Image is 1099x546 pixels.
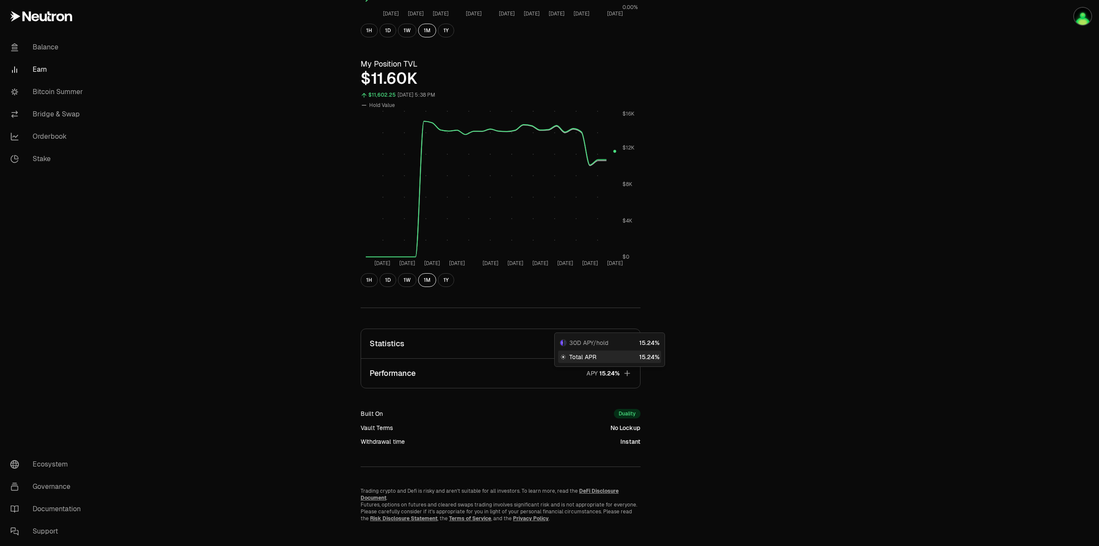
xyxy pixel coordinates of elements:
tspan: [DATE] [524,10,540,17]
tspan: [DATE] [582,260,598,267]
a: Documentation [3,498,93,520]
button: 1W [398,273,416,287]
button: 1M [418,24,436,37]
tspan: [DATE] [374,260,390,267]
a: Bridge & Swap [3,103,93,125]
tspan: [DATE] [483,260,498,267]
tspan: [DATE] [383,10,399,17]
button: 1H [361,273,378,287]
tspan: $12K [622,144,635,151]
a: Stake [3,148,93,170]
a: Bitcoin Summer [3,81,93,103]
tspan: [DATE] [399,260,415,267]
a: DeFi Disclosure Document [361,488,619,501]
button: 1D [379,24,396,37]
a: Terms of Service [449,515,491,522]
p: Statistics [370,338,404,350]
button: 1M [418,273,436,287]
button: StatisticsTVL$1,194,492.86 [361,329,640,358]
img: Ledger [1074,8,1091,25]
tspan: $4K [622,217,632,224]
div: No Lockup [610,424,641,432]
p: APY [586,369,598,378]
div: Withdrawal time [361,437,405,446]
tspan: [DATE] [499,10,515,17]
tspan: 0.00% [622,4,638,11]
div: [DATE] 5:38 PM [398,90,435,100]
div: $11,602.25 [368,90,396,100]
img: ATOM Logo [564,340,566,346]
img: dATOM Logo [560,340,563,346]
tspan: [DATE] [449,260,465,267]
h3: My Position TVL [361,58,641,70]
tspan: [DATE] [424,260,440,267]
tspan: [DATE] [408,10,424,17]
tspan: [DATE] [607,10,623,17]
tspan: $8K [622,181,632,188]
tspan: $16K [622,110,635,117]
a: Risk Disclosure Statement [370,515,437,522]
a: Earn [3,58,93,81]
tspan: [DATE] [557,260,573,267]
div: Built On [361,409,383,418]
button: 1H [361,24,378,37]
tspan: [DATE] [507,260,523,267]
p: Futures, options on futures and cleared swaps trading involves significant risk and is not approp... [361,501,641,522]
tspan: $0 [622,253,629,260]
a: Governance [3,476,93,498]
button: PerformanceAPY [361,359,640,388]
button: 1W [398,24,416,37]
a: Balance [3,36,93,58]
div: Instant [620,437,641,446]
a: Support [3,520,93,543]
tspan: [DATE] [549,10,565,17]
div: Vault Terms [361,424,393,432]
a: Privacy Policy [513,515,549,522]
tspan: [DATE] [466,10,482,17]
tspan: [DATE] [607,260,623,267]
span: Total APR [569,353,596,361]
button: 1Y [438,24,454,37]
p: Performance [370,367,416,379]
div: $11.60K [361,70,641,87]
a: Ecosystem [3,453,93,476]
tspan: [DATE] [532,260,548,267]
div: Duality [614,409,641,418]
tspan: [DATE] [433,10,449,17]
p: Trading crypto and Defi is risky and aren't suitable for all investors. To learn more, read the . [361,488,641,501]
span: Hold Value [369,102,395,109]
a: Orderbook [3,125,93,148]
button: 1D [379,273,396,287]
tspan: [DATE] [574,10,589,17]
span: 30D APY/hold [569,339,608,347]
button: 1Y [438,273,454,287]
